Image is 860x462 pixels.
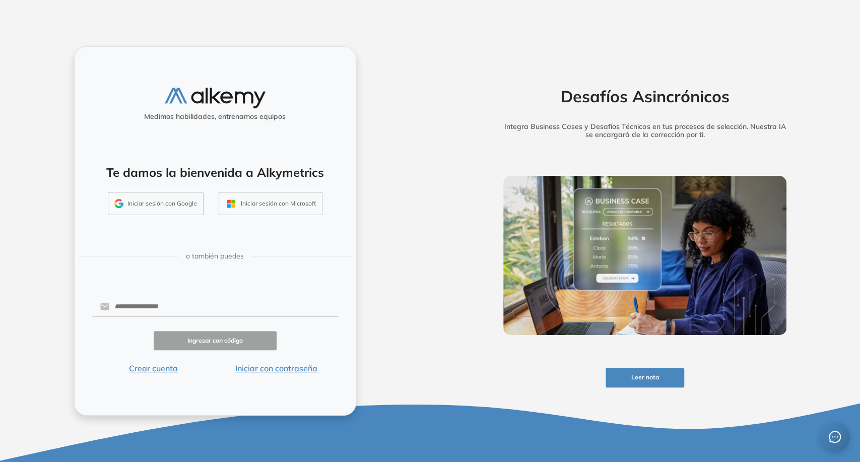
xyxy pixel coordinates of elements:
[219,192,322,215] button: Iniciar sesión con Microsoft
[165,88,266,108] img: logo-alkemy
[503,176,786,335] img: img-more-info
[186,251,244,261] span: o también puedes
[215,362,338,374] button: Iniciar con contraseña
[92,362,215,374] button: Crear cuenta
[114,199,123,208] img: GMAIL_ICON
[488,87,802,106] h2: Desafíos Asincrónicos
[108,192,204,215] button: Iniciar sesión con Google
[154,331,277,351] button: Ingresar con código
[606,368,684,387] button: Leer nota
[79,112,352,121] h5: Medimos habilidades, entrenamos equipos
[88,165,343,180] h4: Te damos la bienvenida a Alkymetrics
[829,431,841,443] span: message
[225,198,237,210] img: OUTLOOK_ICON
[488,122,802,140] h5: Integra Business Cases y Desafíos Técnicos en tus procesos de selección. Nuestra IA se encargará ...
